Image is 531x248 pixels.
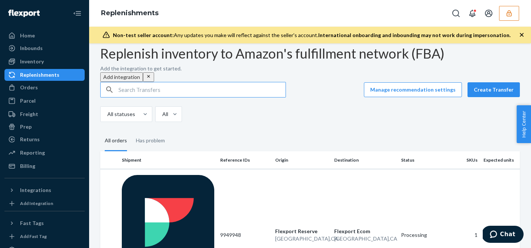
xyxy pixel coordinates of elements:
[4,95,85,107] a: Parcel
[100,65,520,72] p: Add the integration to get started.
[20,186,51,194] div: Integrations
[20,136,40,143] div: Returns
[143,72,154,82] button: close
[101,9,159,17] a: Replenishments
[4,133,85,145] a: Returns
[20,219,44,227] div: Fast Tags
[275,228,328,235] p: Flexport Reserve
[4,184,85,196] button: Integrations
[398,151,453,169] th: Status
[4,30,85,42] a: Home
[4,108,85,120] a: Freight
[20,71,59,79] div: Replenishments
[318,32,511,38] span: International onboarding and inbounding may not work during impersonation.
[275,235,328,242] p: [GEOGRAPHIC_DATA] , CA
[453,151,480,169] th: SKUs
[20,84,38,91] div: Orders
[4,217,85,229] button: Fast Tags
[113,32,174,38] span: Non-test seller account:
[217,151,272,169] th: Reference IDs
[4,42,85,54] a: Inbounds
[107,110,135,118] div: All statuses
[517,105,531,143] button: Help Center
[334,235,395,242] p: [GEOGRAPHIC_DATA] , CA
[8,10,40,17] img: Flexport logo
[468,82,520,97] button: Create Transfer
[105,131,127,151] div: All orders
[136,131,165,150] div: Has problem
[70,6,85,21] button: Close Navigation
[118,82,286,97] input: Search Transfers
[100,72,143,82] button: Add integration
[100,46,520,61] h1: Replenish inventory to Amazon's fulfillment network (FBA)
[20,162,35,170] div: Billing
[4,147,85,159] a: Reporting
[481,6,496,21] button: Open account menu
[401,231,427,239] div: Processing
[119,151,217,169] th: Shipment
[334,228,395,235] p: Flexport Ecom
[162,110,172,118] div: All Destinations
[4,69,85,81] a: Replenishments
[4,121,85,133] a: Prep
[20,58,44,65] div: Inventory
[465,6,480,21] button: Open notifications
[20,32,35,39] div: Home
[20,123,32,130] div: Prep
[95,3,164,24] ol: breadcrumbs
[113,32,511,39] div: Any updates you make will reflect against the seller's account.
[4,232,85,241] a: Add Fast Tag
[20,97,36,105] div: Parcel
[272,151,331,169] th: Origin
[4,199,85,208] a: Add Integration
[20,233,47,239] div: Add Fast Tag
[4,56,85,67] a: Inventory
[480,151,520,169] th: Expected units
[483,226,524,244] iframe: Opens a widget where you can chat to one of our agents
[331,151,398,169] th: Destination
[4,160,85,172] a: Billing
[20,200,53,206] div: Add Integration
[20,44,43,52] div: Inbounds
[449,6,463,21] button: Open Search Box
[20,110,38,118] div: Freight
[20,149,45,156] div: Reporting
[4,82,85,93] a: Orders
[364,82,462,97] button: Manage recommendation settings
